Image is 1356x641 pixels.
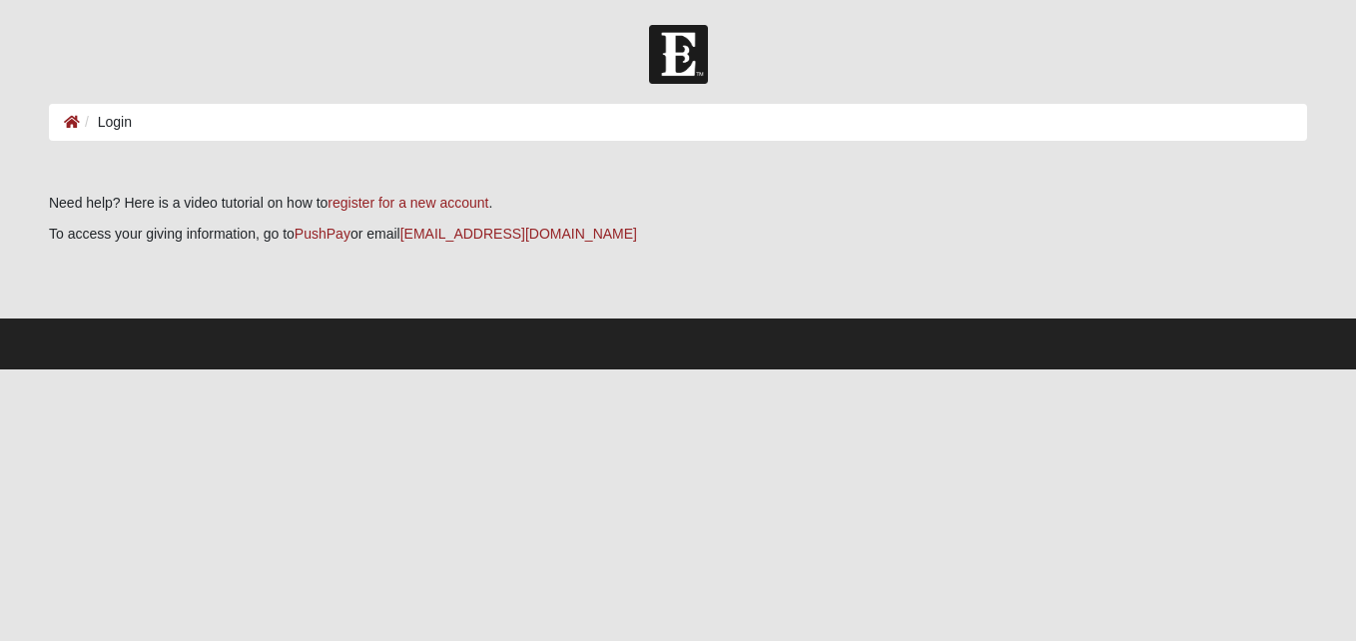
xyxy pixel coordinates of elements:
[649,25,708,84] img: Church of Eleven22 Logo
[400,226,637,242] a: [EMAIL_ADDRESS][DOMAIN_NAME]
[328,195,488,211] a: register for a new account
[49,224,1307,245] p: To access your giving information, go to or email
[295,226,350,242] a: PushPay
[49,193,1307,214] p: Need help? Here is a video tutorial on how to .
[80,112,132,133] li: Login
